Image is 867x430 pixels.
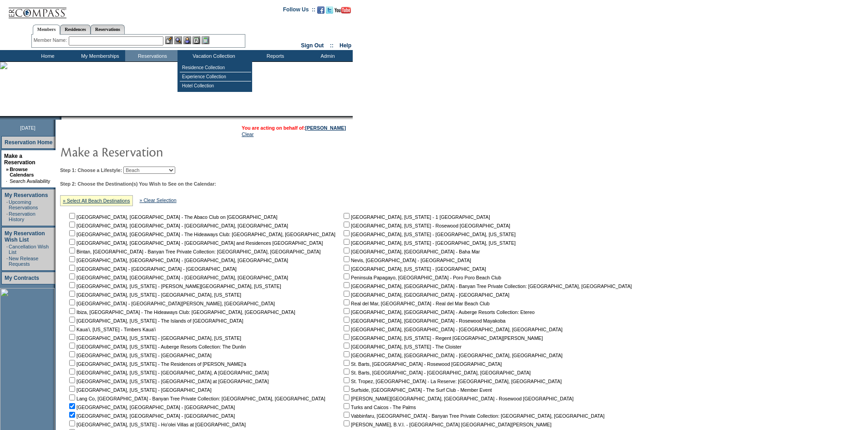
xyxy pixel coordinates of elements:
nobr: St. Tropez, [GEOGRAPHIC_DATA] - La Reserve: [GEOGRAPHIC_DATA], [GEOGRAPHIC_DATA] [342,379,562,384]
img: Impersonate [183,36,191,44]
a: Browse Calendars [10,167,34,177]
nobr: [GEOGRAPHIC_DATA], [GEOGRAPHIC_DATA] - [GEOGRAPHIC_DATA], [GEOGRAPHIC_DATA] [67,258,288,263]
nobr: [GEOGRAPHIC_DATA], [US_STATE] - Auberge Resorts Collection: The Dunlin [67,344,246,349]
a: Residences [60,25,91,34]
nobr: Kaua'i, [US_STATE] - Timbers Kaua'i [67,327,156,332]
td: Vacation Collection [177,50,248,61]
td: Home [20,50,73,61]
nobr: [GEOGRAPHIC_DATA], [GEOGRAPHIC_DATA] - [GEOGRAPHIC_DATA], [GEOGRAPHIC_DATA] [342,327,563,332]
a: » Clear Selection [140,197,177,203]
nobr: [GEOGRAPHIC_DATA], [GEOGRAPHIC_DATA] - The Abaco Club on [GEOGRAPHIC_DATA] [67,214,278,220]
nobr: [GEOGRAPHIC_DATA], [GEOGRAPHIC_DATA] - Banyan Tree Private Collection: [GEOGRAPHIC_DATA], [GEOGRA... [342,283,632,289]
nobr: [GEOGRAPHIC_DATA], [GEOGRAPHIC_DATA] - [GEOGRAPHIC_DATA], [GEOGRAPHIC_DATA] [67,223,288,228]
nobr: [GEOGRAPHIC_DATA], [US_STATE] - 1 [GEOGRAPHIC_DATA] [342,214,490,220]
nobr: [GEOGRAPHIC_DATA], [US_STATE] - The Residences of [PERSON_NAME]'a [67,361,246,367]
a: My Reservation Wish List [5,230,45,243]
a: Reservation Home [5,139,52,146]
span: You are acting on behalf of: [242,125,346,131]
a: Reservation History [9,211,35,222]
nobr: St. Barts, [GEOGRAPHIC_DATA] - Rosewood [GEOGRAPHIC_DATA] [342,361,502,367]
td: Admin [300,50,353,61]
a: Subscribe to our YouTube Channel [335,9,351,15]
td: Experience Collection [180,72,251,81]
img: Follow us on Twitter [326,6,333,14]
nobr: [GEOGRAPHIC_DATA], [US_STATE] - [GEOGRAPHIC_DATA], [US_STATE] [67,335,241,341]
nobr: [GEOGRAPHIC_DATA], [US_STATE] - The Cloister [342,344,461,349]
a: Cancellation Wish List [9,244,49,255]
img: Reservations [193,36,200,44]
b: » [6,167,9,172]
nobr: [GEOGRAPHIC_DATA], [GEOGRAPHIC_DATA] - [GEOGRAPHIC_DATA] [67,405,235,410]
nobr: Vabbinfaru, [GEOGRAPHIC_DATA] - Banyan Tree Private Collection: [GEOGRAPHIC_DATA], [GEOGRAPHIC_DATA] [342,413,604,419]
img: View [174,36,182,44]
nobr: [GEOGRAPHIC_DATA], [US_STATE] - [GEOGRAPHIC_DATA], [US_STATE] [342,232,516,237]
a: My Contracts [5,275,39,281]
span: [DATE] [20,125,35,131]
nobr: Ibiza, [GEOGRAPHIC_DATA] - The Hideaways Club: [GEOGRAPHIC_DATA], [GEOGRAPHIC_DATA] [67,309,295,315]
td: Residence Collection [180,63,251,72]
nobr: [PERSON_NAME], B.V.I. - [GEOGRAPHIC_DATA] [GEOGRAPHIC_DATA][PERSON_NAME] [342,422,552,427]
a: Clear [242,132,254,137]
nobr: [GEOGRAPHIC_DATA], [US_STATE] - [PERSON_NAME][GEOGRAPHIC_DATA], [US_STATE] [67,283,281,289]
a: Upcoming Reservations [9,199,38,210]
img: blank.gif [61,116,62,120]
nobr: St. Barts, [GEOGRAPHIC_DATA] - [GEOGRAPHIC_DATA], [GEOGRAPHIC_DATA] [342,370,531,375]
a: Search Availability [10,178,50,184]
a: My Reservations [5,192,48,198]
nobr: [GEOGRAPHIC_DATA], [GEOGRAPHIC_DATA] - Auberge Resorts Collection: Etereo [342,309,535,315]
nobr: [GEOGRAPHIC_DATA], [US_STATE] - Regent [GEOGRAPHIC_DATA][PERSON_NAME] [342,335,543,341]
nobr: [GEOGRAPHIC_DATA], [US_STATE] - Ho'olei Villas at [GEOGRAPHIC_DATA] [67,422,246,427]
td: Hotel Collection [180,81,251,90]
nobr: Peninsula Papagayo, [GEOGRAPHIC_DATA] - Poro Poro Beach Club [342,275,501,280]
a: Become our fan on Facebook [317,9,324,15]
nobr: [GEOGRAPHIC_DATA], [US_STATE] - [GEOGRAPHIC_DATA] [342,266,486,272]
img: Become our fan on Facebook [317,6,324,14]
td: · [6,178,9,184]
nobr: [GEOGRAPHIC_DATA], [GEOGRAPHIC_DATA] - Baha Mar [342,249,480,254]
nobr: [GEOGRAPHIC_DATA], [US_STATE] - [GEOGRAPHIC_DATA], A [GEOGRAPHIC_DATA] [67,370,269,375]
div: Member Name: [34,36,69,44]
nobr: Real del Mar, [GEOGRAPHIC_DATA] - Real del Mar Beach Club [342,301,490,306]
nobr: [GEOGRAPHIC_DATA], [GEOGRAPHIC_DATA] - [GEOGRAPHIC_DATA] [67,413,235,419]
a: New Release Requests [9,256,38,267]
b: Step 2: Choose the Destination(s) You Wish to See on the Calendar: [60,181,216,187]
nobr: [GEOGRAPHIC_DATA], [GEOGRAPHIC_DATA] - The Hideaways Club: [GEOGRAPHIC_DATA], [GEOGRAPHIC_DATA] [67,232,335,237]
img: b_edit.gif [165,36,173,44]
a: [PERSON_NAME] [305,125,346,131]
span: :: [330,42,334,49]
nobr: [GEOGRAPHIC_DATA], [GEOGRAPHIC_DATA] - Rosewood Mayakoba [342,318,506,324]
a: Members [33,25,61,35]
nobr: [GEOGRAPHIC_DATA], [GEOGRAPHIC_DATA] - [GEOGRAPHIC_DATA], [GEOGRAPHIC_DATA] [342,353,563,358]
img: pgTtlMakeReservation.gif [60,142,242,161]
nobr: Turks and Caicos - The Palms [342,405,416,410]
td: · [6,256,8,267]
nobr: [GEOGRAPHIC_DATA], [GEOGRAPHIC_DATA] - [GEOGRAPHIC_DATA] [342,292,509,298]
td: Follow Us :: [283,5,315,16]
td: · [6,211,8,222]
nobr: [GEOGRAPHIC_DATA], [GEOGRAPHIC_DATA] - [GEOGRAPHIC_DATA], [GEOGRAPHIC_DATA] [67,275,288,280]
nobr: [GEOGRAPHIC_DATA], [US_STATE] - [GEOGRAPHIC_DATA] at [GEOGRAPHIC_DATA] [67,379,269,384]
nobr: [GEOGRAPHIC_DATA], [US_STATE] - [GEOGRAPHIC_DATA], [US_STATE] [67,292,241,298]
td: My Memberships [73,50,125,61]
nobr: [PERSON_NAME][GEOGRAPHIC_DATA], [GEOGRAPHIC_DATA] - Rosewood [GEOGRAPHIC_DATA] [342,396,573,401]
nobr: Surfside, [GEOGRAPHIC_DATA] - The Surf Club - Member Event [342,387,492,393]
nobr: Bintan, [GEOGRAPHIC_DATA] - Banyan Tree Private Collection: [GEOGRAPHIC_DATA], [GEOGRAPHIC_DATA] [67,249,321,254]
td: · [6,244,8,255]
b: Step 1: Choose a Lifestyle: [60,167,122,173]
a: » Select All Beach Destinations [63,198,130,203]
a: Make a Reservation [4,153,35,166]
td: · [6,199,8,210]
a: Follow us on Twitter [326,9,333,15]
img: promoShadowLeftCorner.gif [58,116,61,120]
a: Reservations [91,25,125,34]
nobr: [GEOGRAPHIC_DATA], [GEOGRAPHIC_DATA] - [GEOGRAPHIC_DATA] and Residences [GEOGRAPHIC_DATA] [67,240,323,246]
img: Subscribe to our YouTube Channel [335,7,351,14]
nobr: [GEOGRAPHIC_DATA], [US_STATE] - The Islands of [GEOGRAPHIC_DATA] [67,318,243,324]
nobr: [GEOGRAPHIC_DATA], [US_STATE] - [GEOGRAPHIC_DATA], [US_STATE] [342,240,516,246]
nobr: [GEOGRAPHIC_DATA], [US_STATE] - [GEOGRAPHIC_DATA] [67,387,212,393]
nobr: Lang Co, [GEOGRAPHIC_DATA] - Banyan Tree Private Collection: [GEOGRAPHIC_DATA], [GEOGRAPHIC_DATA] [67,396,325,401]
td: Reservations [125,50,177,61]
nobr: [GEOGRAPHIC_DATA] - [GEOGRAPHIC_DATA] - [GEOGRAPHIC_DATA] [67,266,237,272]
nobr: [GEOGRAPHIC_DATA], [US_STATE] - Rosewood [GEOGRAPHIC_DATA] [342,223,510,228]
img: b_calculator.gif [202,36,209,44]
